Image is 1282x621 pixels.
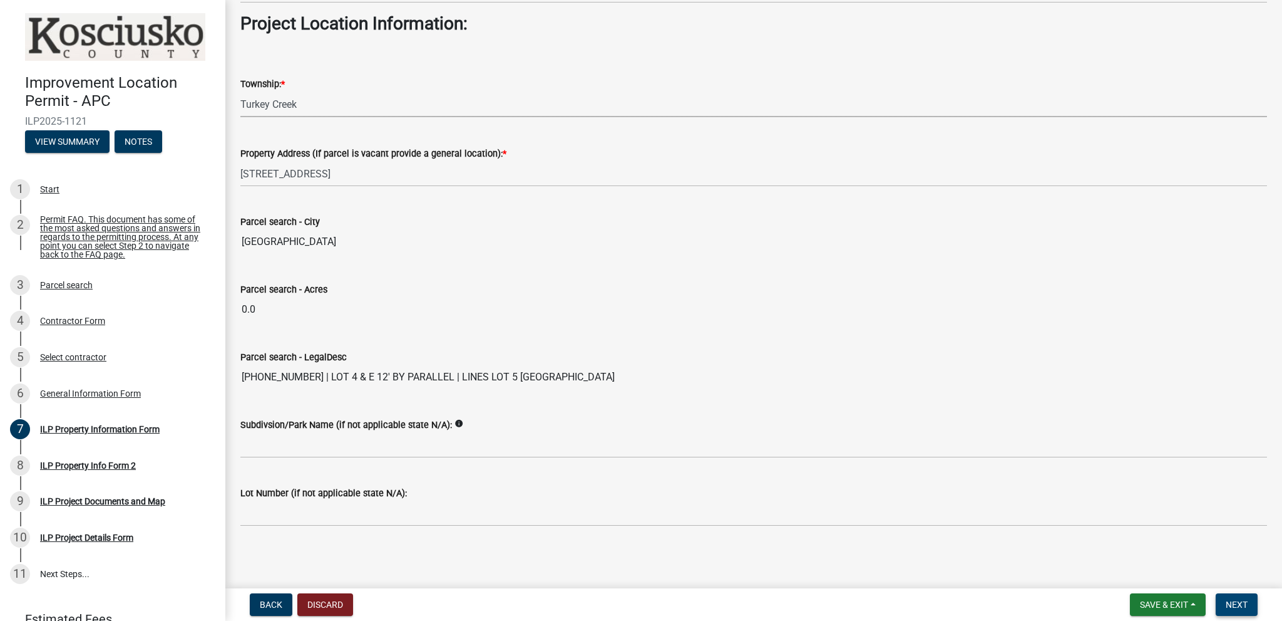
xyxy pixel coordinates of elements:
[240,421,452,430] label: Subdivsion/Park Name (if not applicable state N/A):
[25,137,110,147] wm-modal-confirm: Summary
[40,461,136,470] div: ILP Property Info Form 2
[1226,600,1248,610] span: Next
[240,80,285,89] label: Township:
[10,419,30,439] div: 7
[25,74,215,110] h4: Improvement Location Permit - APC
[240,218,320,227] label: Parcel search - City
[240,150,506,159] label: Property Address (If parcel is vacant provide a general location):
[10,275,30,295] div: 3
[250,593,292,616] button: Back
[115,130,162,153] button: Notes
[25,115,200,127] span: ILP2025-1121
[10,311,30,331] div: 4
[10,564,30,584] div: 11
[40,185,59,194] div: Start
[25,130,110,153] button: View Summary
[297,593,353,616] button: Discard
[10,456,30,476] div: 8
[40,353,106,362] div: Select contractor
[1216,593,1258,616] button: Next
[40,281,93,290] div: Parcel search
[40,425,160,434] div: ILP Property Information Form
[25,13,205,61] img: Kosciusko County, Indiana
[40,533,133,542] div: ILP Project Details Form
[10,491,30,511] div: 9
[40,497,165,506] div: ILP Project Documents and Map
[10,347,30,367] div: 5
[240,286,327,295] label: Parcel search - Acres
[10,384,30,404] div: 6
[240,13,468,34] strong: Project Location Information:
[1130,593,1206,616] button: Save & Exit
[10,528,30,548] div: 10
[10,179,30,199] div: 1
[1140,600,1188,610] span: Save & Exit
[454,419,463,428] i: info
[240,353,347,362] label: Parcel search - LegalDesc
[115,137,162,147] wm-modal-confirm: Notes
[40,316,105,325] div: Contractor Form
[260,600,282,610] span: Back
[240,489,407,498] label: Lot Number (if not applicable state N/A):
[10,215,30,235] div: 2
[40,215,205,259] div: Permit FAQ. This document has some of the most asked questions and answers in regards to the perm...
[40,389,141,398] div: General Information Form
